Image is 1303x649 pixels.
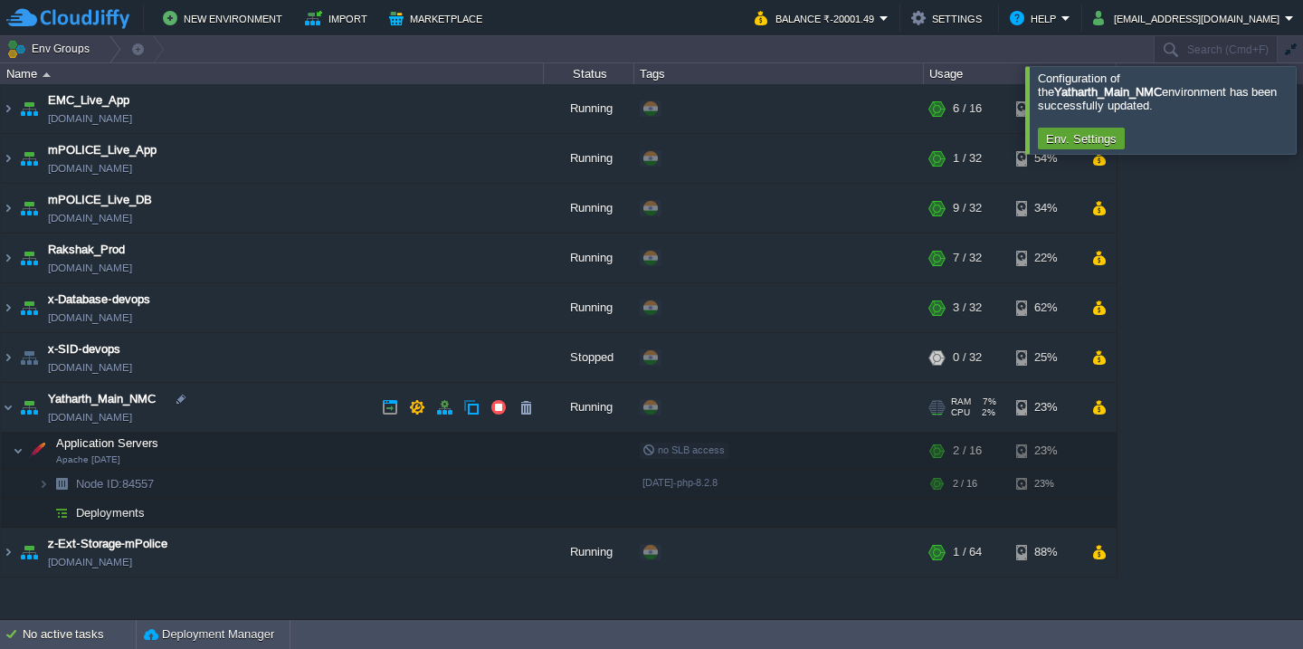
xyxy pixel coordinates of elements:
[6,36,96,62] button: Env Groups
[38,470,49,498] img: AMDAwAAAACH5BAEAAAAALAAAAAABAAEAAAICRAEAOw==
[544,84,634,133] div: Running
[977,407,995,418] span: 2%
[1016,528,1075,577] div: 88%
[48,535,167,553] a: z-Ext-Storage-mPolice
[642,444,725,455] span: no SLB access
[953,283,982,332] div: 3 / 32
[13,433,24,469] img: AMDAwAAAACH5BAEAAAAALAAAAAABAAEAAAICRAEAOw==
[1010,7,1061,29] button: Help
[951,407,970,418] span: CPU
[544,184,634,233] div: Running
[1016,333,1075,382] div: 25%
[544,234,634,282] div: Running
[1,134,15,183] img: AMDAwAAAACH5BAEAAAAALAAAAAABAAEAAAICRAEAOw==
[1041,130,1122,147] button: Env. Settings
[1016,433,1075,469] div: 23%
[144,625,274,644] button: Deployment Manager
[2,63,543,84] div: Name
[48,159,132,177] a: [DOMAIN_NAME]
[544,283,634,332] div: Running
[16,134,42,183] img: AMDAwAAAACH5BAEAAAAALAAAAAABAAEAAAICRAEAOw==
[1,184,15,233] img: AMDAwAAAACH5BAEAAAAALAAAAAABAAEAAAICRAEAOw==
[48,91,129,110] a: EMC_Live_App
[1016,470,1075,498] div: 23%
[48,553,132,571] span: [DOMAIN_NAME]
[1,84,15,133] img: AMDAwAAAACH5BAEAAAAALAAAAAABAAEAAAICRAEAOw==
[1016,84,1075,133] div: 11%
[48,358,132,377] a: [DOMAIN_NAME]
[54,436,161,450] a: Application ServersApache [DATE]
[48,340,120,358] a: x-SID-devops
[48,209,132,227] span: [DOMAIN_NAME]
[49,499,74,527] img: AMDAwAAAACH5BAEAAAAALAAAAAABAAEAAAICRAEAOw==
[951,396,971,407] span: RAM
[1,283,15,332] img: AMDAwAAAACH5BAEAAAAALAAAAAABAAEAAAICRAEAOw==
[16,383,42,432] img: AMDAwAAAACH5BAEAAAAALAAAAAABAAEAAAICRAEAOw==
[16,184,42,233] img: AMDAwAAAACH5BAEAAAAALAAAAAABAAEAAAICRAEAOw==
[544,333,634,382] div: Stopped
[953,433,982,469] div: 2 / 16
[43,72,51,77] img: AMDAwAAAACH5BAEAAAAALAAAAAABAAEAAAICRAEAOw==
[953,470,977,498] div: 2 / 16
[1,383,15,432] img: AMDAwAAAACH5BAEAAAAALAAAAAABAAEAAAICRAEAOw==
[953,184,982,233] div: 9 / 32
[1,528,15,577] img: AMDAwAAAACH5BAEAAAAALAAAAAABAAEAAAICRAEAOw==
[163,7,288,29] button: New Environment
[1016,134,1075,183] div: 54%
[23,620,136,649] div: No active tasks
[1016,383,1075,432] div: 23%
[545,63,633,84] div: Status
[38,499,49,527] img: AMDAwAAAACH5BAEAAAAALAAAAAABAAEAAAICRAEAOw==
[1,333,15,382] img: AMDAwAAAACH5BAEAAAAALAAAAAABAAEAAAICRAEAOw==
[48,191,152,209] a: mPOLICE_Live_DB
[48,141,157,159] a: mPOLICE_Live_App
[48,241,125,259] a: Rakshak_Prod
[755,7,880,29] button: Balance ₹-20001.49
[1093,7,1285,29] button: [EMAIL_ADDRESS][DOMAIN_NAME]
[925,63,1116,84] div: Usage
[16,283,42,332] img: AMDAwAAAACH5BAEAAAAALAAAAAABAAEAAAICRAEAOw==
[16,84,42,133] img: AMDAwAAAACH5BAEAAAAALAAAAAABAAEAAAICRAEAOw==
[1016,184,1075,233] div: 34%
[544,383,634,432] div: Running
[56,454,120,465] span: Apache [DATE]
[544,134,634,183] div: Running
[48,309,132,327] span: [DOMAIN_NAME]
[74,476,157,492] a: Node ID:84557
[911,7,987,29] button: Settings
[1038,72,1277,112] span: Configuration of the environment has been successfully updated.
[953,234,982,282] div: 7 / 32
[6,7,129,30] img: CloudJiffy
[1016,283,1075,332] div: 62%
[24,433,50,469] img: AMDAwAAAACH5BAEAAAAALAAAAAABAAEAAAICRAEAOw==
[978,396,996,407] span: 7%
[953,333,982,382] div: 0 / 32
[544,528,634,577] div: Running
[74,505,147,520] a: Deployments
[635,63,923,84] div: Tags
[1,234,15,282] img: AMDAwAAAACH5BAEAAAAALAAAAAABAAEAAAICRAEAOw==
[1016,234,1075,282] div: 22%
[953,528,982,577] div: 1 / 64
[48,390,156,408] a: Yatharth_Main_NMC
[1054,85,1162,99] b: Yatharth_Main_NMC
[49,470,74,498] img: AMDAwAAAACH5BAEAAAAALAAAAAABAAEAAAICRAEAOw==
[389,7,488,29] button: Marketplace
[54,435,161,451] span: Application Servers
[305,7,373,29] button: Import
[16,528,42,577] img: AMDAwAAAACH5BAEAAAAALAAAAAABAAEAAAICRAEAOw==
[16,333,42,382] img: AMDAwAAAACH5BAEAAAAALAAAAAABAAEAAAICRAEAOw==
[953,84,982,133] div: 6 / 16
[48,259,132,277] a: [DOMAIN_NAME]
[48,291,150,309] a: x-Database-devops
[76,477,122,491] span: Node ID:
